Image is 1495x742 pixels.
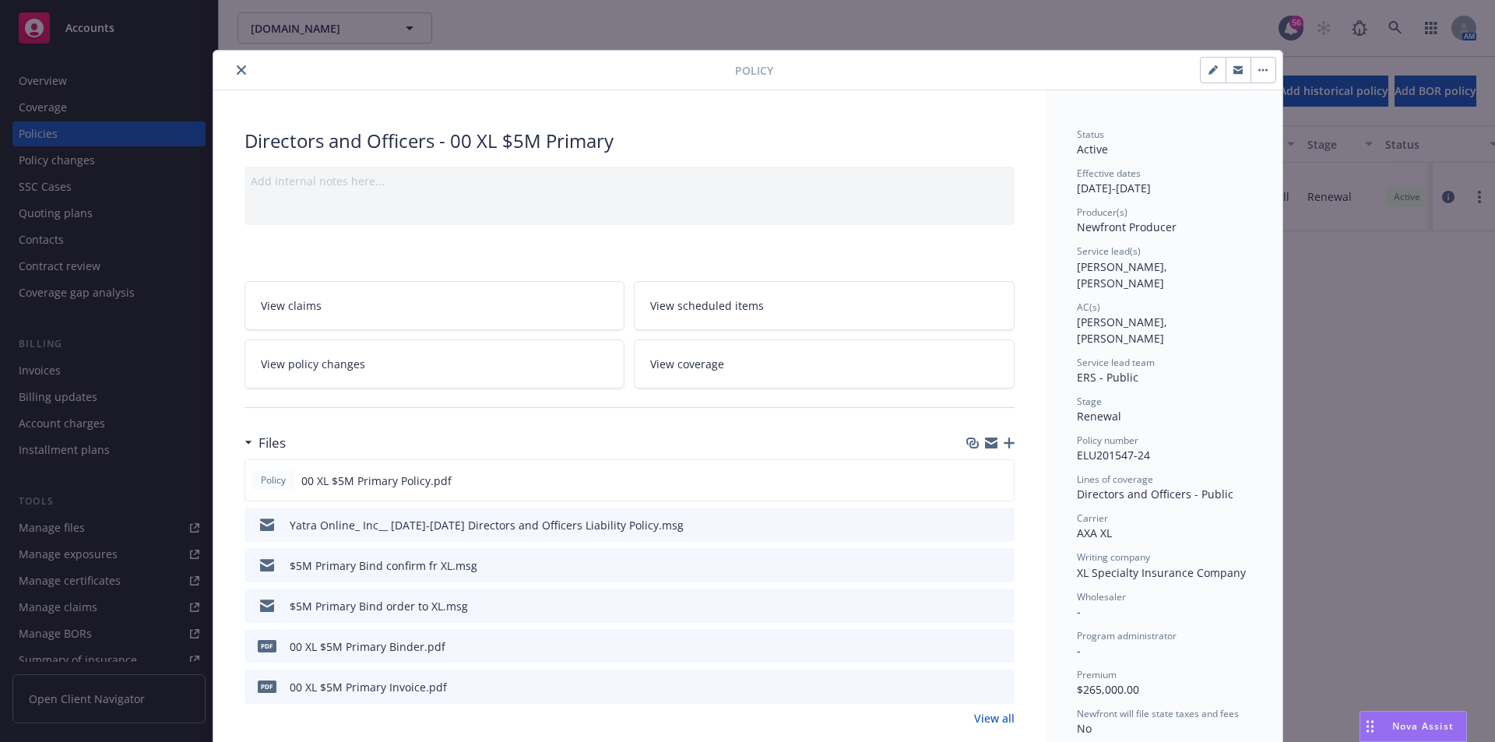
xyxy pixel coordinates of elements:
[1077,512,1108,525] span: Carrier
[1077,142,1108,156] span: Active
[634,339,1015,389] a: View coverage
[969,473,981,489] button: download file
[1077,434,1138,447] span: Policy number
[1077,604,1081,619] span: -
[969,679,982,695] button: download file
[290,557,477,574] div: $5M Primary Bind confirm fr XL.msg
[1077,206,1127,219] span: Producer(s)
[1077,356,1155,369] span: Service lead team
[1077,409,1121,424] span: Renewal
[244,433,286,453] div: Files
[290,638,445,655] div: 00 XL $5M Primary Binder.pdf
[244,281,625,330] a: View claims
[1077,167,1141,180] span: Effective dates
[1077,629,1177,642] span: Program administrator
[290,517,684,533] div: Yatra Online_ Inc__ [DATE]-[DATE] Directors and Officers Liability Policy.msg
[290,679,447,695] div: 00 XL $5M Primary Invoice.pdf
[258,640,276,652] span: pdf
[258,680,276,692] span: pdf
[261,356,365,372] span: View policy changes
[258,473,289,487] span: Policy
[969,598,982,614] button: download file
[1077,487,1233,501] span: Directors and Officers - Public
[974,710,1015,726] a: View all
[1077,526,1112,540] span: AXA XL
[994,473,1008,489] button: preview file
[969,517,982,533] button: download file
[1077,643,1081,658] span: -
[1077,395,1102,408] span: Stage
[244,339,625,389] a: View policy changes
[261,297,322,314] span: View claims
[650,297,764,314] span: View scheduled items
[1077,473,1153,486] span: Lines of coverage
[1392,719,1454,733] span: Nova Assist
[1077,590,1126,603] span: Wholesaler
[1077,721,1092,736] span: No
[1077,315,1170,346] span: [PERSON_NAME], [PERSON_NAME]
[994,557,1008,574] button: preview file
[969,557,982,574] button: download file
[232,61,251,79] button: close
[1077,707,1239,720] span: Newfront will file state taxes and fees
[735,62,773,79] span: Policy
[1077,244,1141,258] span: Service lead(s)
[650,356,724,372] span: View coverage
[634,281,1015,330] a: View scheduled items
[1077,167,1251,196] div: [DATE] - [DATE]
[994,517,1008,533] button: preview file
[1077,370,1138,385] span: ERS - Public
[1360,712,1380,741] div: Drag to move
[1077,550,1150,564] span: Writing company
[994,638,1008,655] button: preview file
[1077,565,1246,580] span: XL Specialty Insurance Company
[1077,301,1100,314] span: AC(s)
[251,173,1008,189] div: Add internal notes here...
[969,638,982,655] button: download file
[1077,128,1104,141] span: Status
[1077,668,1117,681] span: Premium
[1360,711,1467,742] button: Nova Assist
[301,473,452,489] span: 00 XL $5M Primary Policy.pdf
[994,598,1008,614] button: preview file
[1077,448,1150,462] span: ELU201547-24
[1077,220,1177,234] span: Newfront Producer
[1077,682,1139,697] span: $265,000.00
[259,433,286,453] h3: Files
[1077,259,1170,290] span: [PERSON_NAME], [PERSON_NAME]
[994,679,1008,695] button: preview file
[244,128,1015,154] div: Directors and Officers - 00 XL $5M Primary
[290,598,468,614] div: $5M Primary Bind order to XL.msg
